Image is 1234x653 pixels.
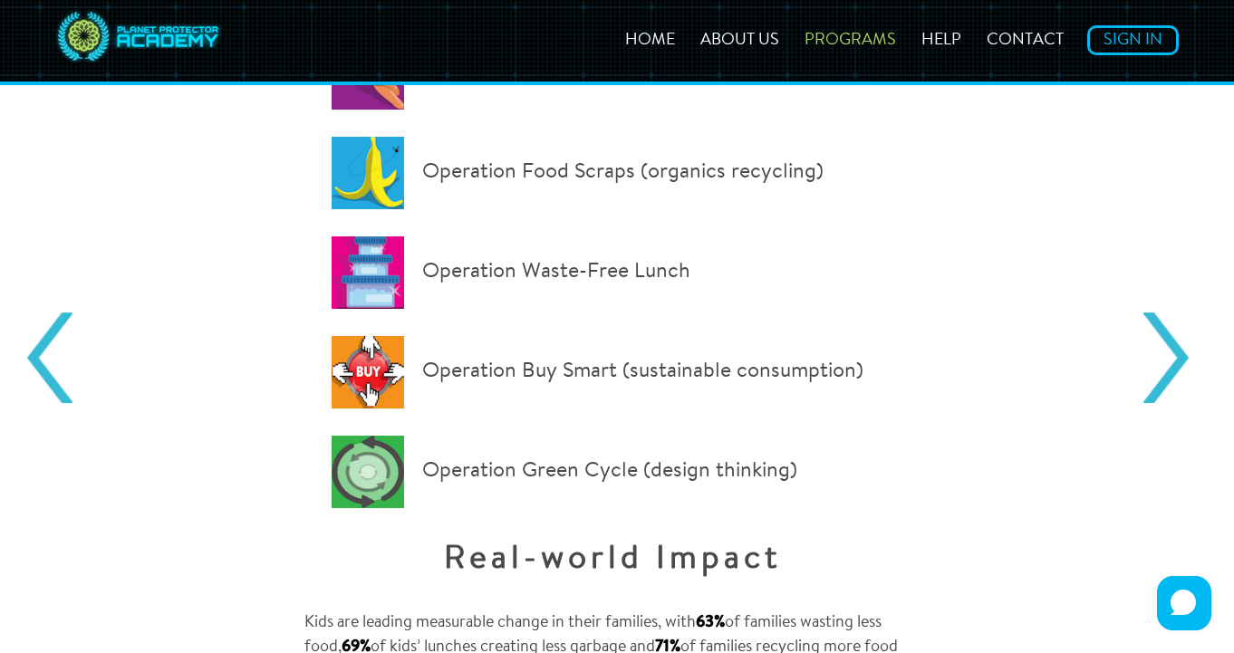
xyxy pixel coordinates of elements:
[332,236,894,309] p: Operation Waste-Free Lunch
[689,33,790,49] a: About Us
[794,33,907,49] a: Programs
[976,33,1075,49] a: Contact
[332,137,894,209] p: Operation Food Scraps (organics recycling)
[304,535,921,584] h2: Real-world Impact
[332,436,894,508] p: Operation Green Cycle (design thinking)
[1152,571,1216,635] iframe: HelpCrunch
[1087,25,1179,55] a: Sign In
[55,9,222,63] img: Planet Protector Logo desktop
[911,33,972,49] a: Help
[696,615,725,631] strong: 63%
[614,33,686,49] a: Home
[27,312,72,403] a: Prev
[1143,312,1189,403] a: Next
[332,336,894,408] p: Operation Buy Smart (sustainable consumption)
